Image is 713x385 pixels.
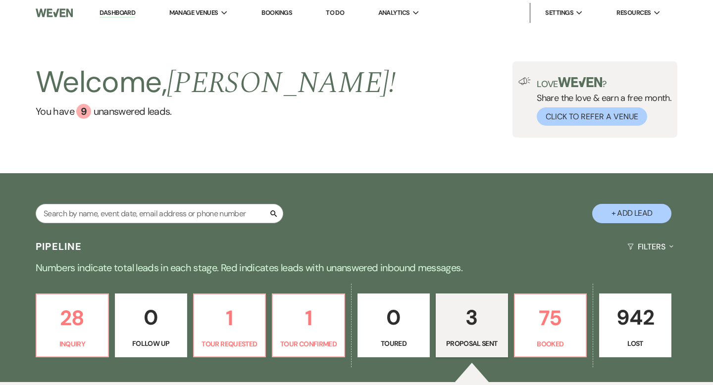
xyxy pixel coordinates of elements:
a: Dashboard [100,8,135,18]
a: Bookings [261,8,292,17]
a: You have 9 unanswered leads. [36,104,396,119]
p: Love ? [537,77,671,89]
p: 28 [43,301,102,335]
a: 75Booked [514,293,587,358]
p: 0 [364,301,423,334]
p: Lost [606,338,665,349]
span: [PERSON_NAME] ! [167,60,396,106]
span: Analytics [378,8,410,18]
a: 1Tour Requested [193,293,266,358]
p: Inquiry [43,338,102,349]
a: 1Tour Confirmed [272,293,345,358]
a: 942Lost [599,293,671,358]
p: Tour Requested [200,338,259,349]
p: 942 [606,301,665,334]
h3: Pipeline [36,240,82,253]
p: Tour Confirmed [279,338,338,349]
span: Resources [616,8,651,18]
p: Toured [364,338,423,349]
a: 3Proposal Sent [436,293,508,358]
input: Search by name, event date, email address or phone number [36,204,283,223]
p: 3 [442,301,502,334]
p: Booked [521,338,580,349]
p: Follow Up [121,338,181,349]
img: Weven Logo [36,2,73,23]
img: weven-logo-green.svg [558,77,602,87]
p: 75 [521,301,580,335]
h2: Welcome, [36,61,396,104]
span: Settings [545,8,573,18]
img: loud-speaker-illustration.svg [518,77,531,85]
p: 0 [121,301,181,334]
div: Share the love & earn a free month. [531,77,671,126]
a: 28Inquiry [36,293,109,358]
button: Click to Refer a Venue [537,107,647,126]
a: 0Follow Up [115,293,187,358]
button: Filters [623,234,677,260]
div: 9 [76,104,91,119]
a: 0Toured [357,293,430,358]
a: To Do [326,8,344,17]
p: Proposal Sent [442,338,502,349]
p: 1 [279,301,338,335]
p: 1 [200,301,259,335]
span: Manage Venues [169,8,218,18]
button: + Add Lead [592,204,671,223]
